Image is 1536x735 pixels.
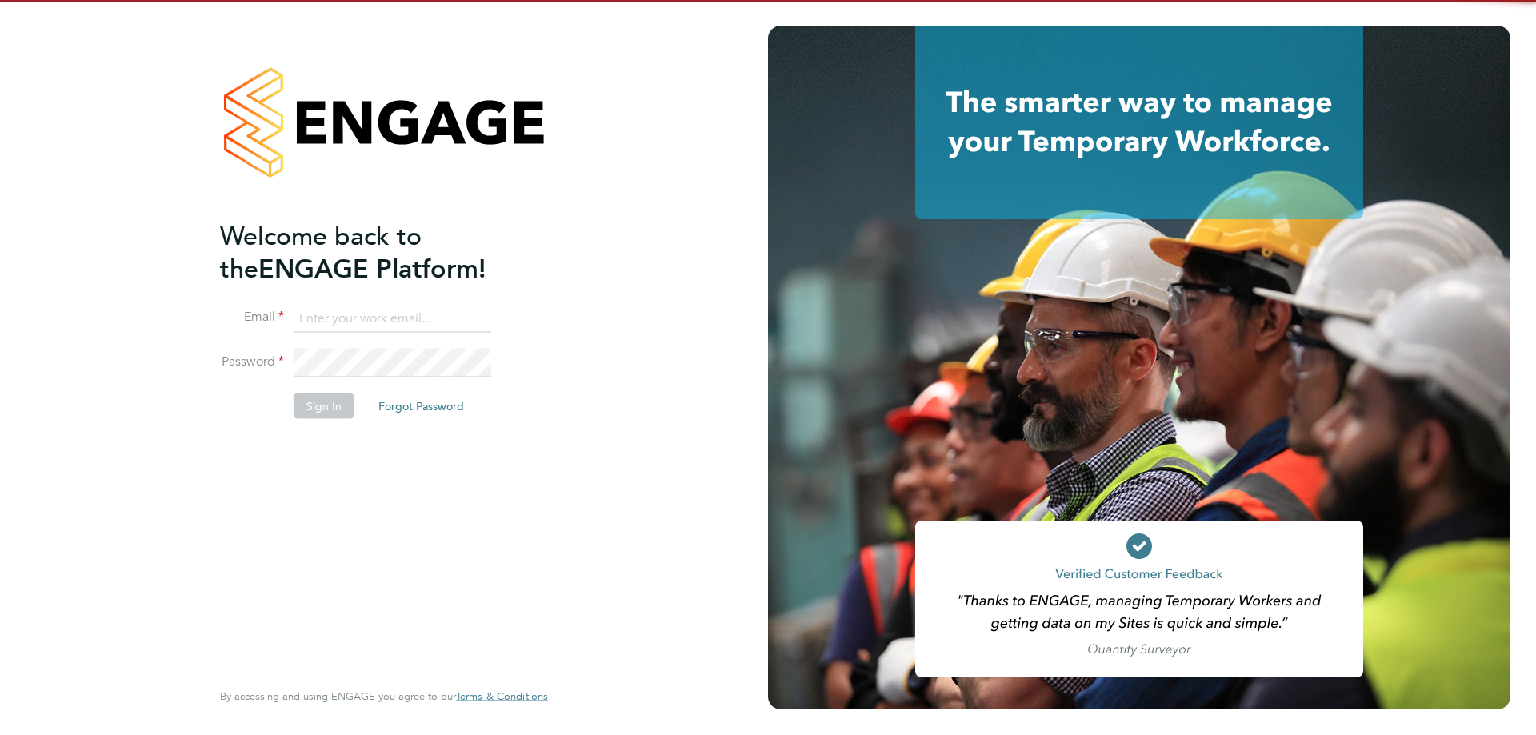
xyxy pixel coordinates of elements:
span: By accessing and using ENGAGE you agree to our [220,689,548,703]
button: Forgot Password [366,393,477,419]
label: Email [220,309,284,326]
h2: ENGAGE Platform! [220,219,532,285]
span: Terms & Conditions [456,689,548,703]
a: Terms & Conditions [456,690,548,703]
label: Password [220,354,284,370]
span: Welcome back to the [220,220,422,284]
input: Enter your work email... [294,304,491,333]
button: Sign In [294,393,354,419]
